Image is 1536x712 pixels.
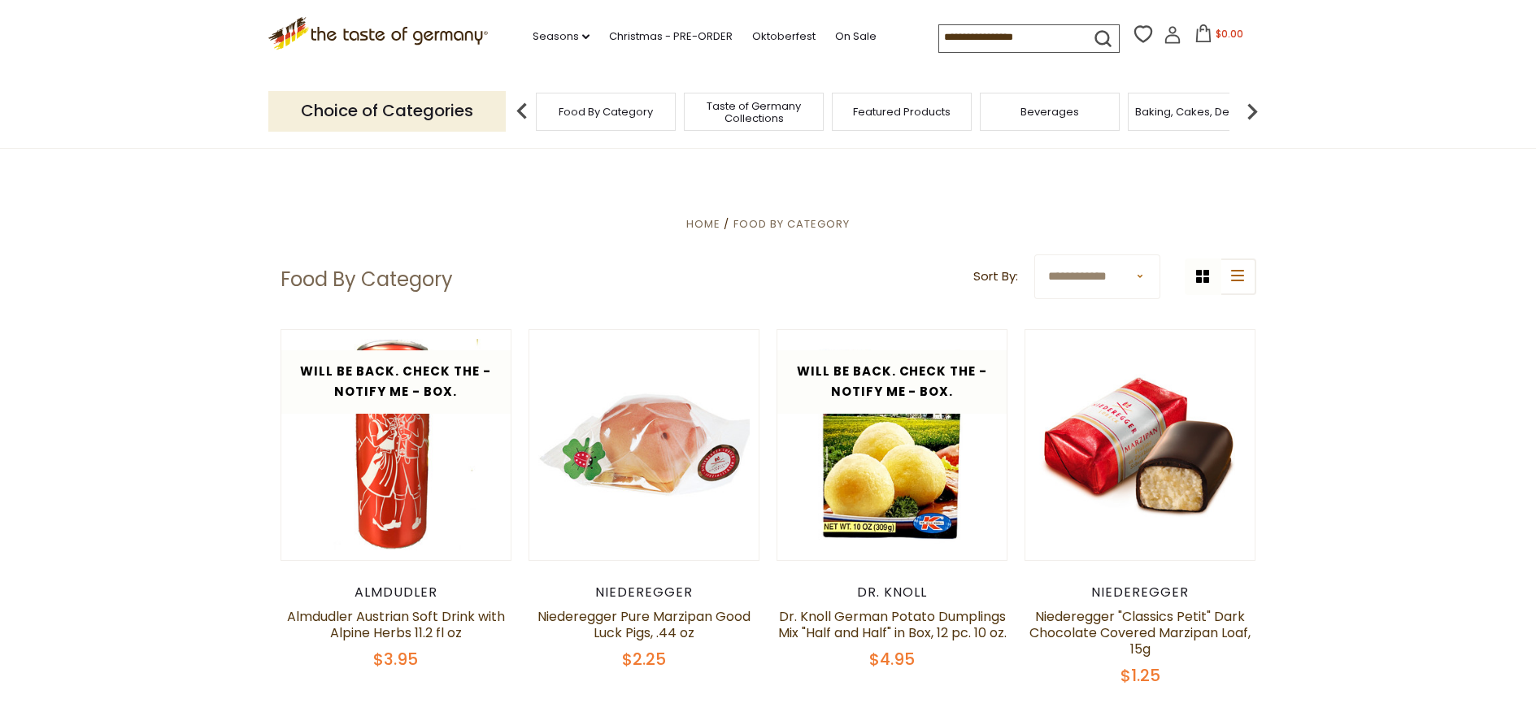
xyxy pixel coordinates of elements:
a: Baking, Cakes, Desserts [1135,106,1261,118]
a: Almdudler Austrian Soft Drink with Alpine Herbs 11.2 fl oz [287,607,505,642]
span: $0.00 [1216,27,1243,41]
a: Seasons [533,28,590,46]
a: Food By Category [559,106,653,118]
a: Dr. Knoll German Potato Dumplings Mix "Half and Half" in Box, 12 pc. 10 oz. [778,607,1007,642]
div: Almdudler [281,584,512,601]
h1: Food By Category [281,267,453,292]
a: On Sale [835,28,877,46]
span: $4.95 [869,648,915,671]
a: Niederegger Pure Marzipan Good Luck Pigs, .44 oz [537,607,751,642]
a: Niederegger "Classics Petit" Dark Chocolate Covered Marzipan Loaf, 15g [1029,607,1251,658]
p: Choice of Categories [268,91,506,131]
a: Food By Category [733,216,850,232]
span: $1.25 [1120,664,1160,687]
span: $3.95 [373,648,418,671]
div: Niederegger [529,584,760,601]
div: Dr. Knoll [777,584,1008,601]
a: Beverages [1020,106,1079,118]
a: Taste of Germany Collections [689,100,819,124]
img: Dr. Knoll German Potato Dumplings Mix "Half and Half" in Box, 12 pc. 10 oz. [777,330,1007,560]
span: $2.25 [622,648,666,671]
a: Featured Products [853,106,951,118]
button: $0.00 [1185,24,1254,49]
a: Christmas - PRE-ORDER [609,28,733,46]
img: Niederegger Pure Marzipan Good Luck Pigs, .44 oz [529,330,759,560]
div: Niederegger [1025,584,1256,601]
a: Oktoberfest [752,28,816,46]
img: Almdudler Austrian Soft Drink with Alpine Herbs 11.2 fl oz [281,330,511,560]
a: Home [686,216,720,232]
img: previous arrow [506,95,538,128]
img: Niederegger "Classics Petit" Dark Chocolate Covered Marzipan Loaf, 15g [1025,359,1255,530]
label: Sort By: [973,267,1018,287]
img: next arrow [1236,95,1268,128]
